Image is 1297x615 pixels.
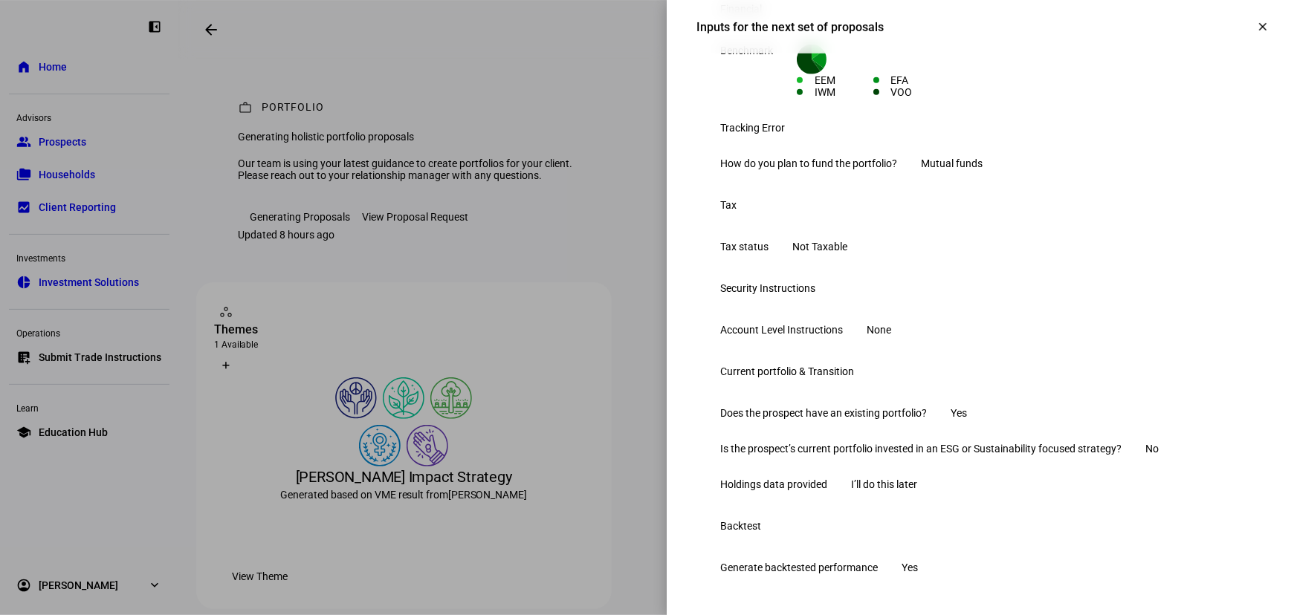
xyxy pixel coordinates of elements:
div: Is the prospect’s current portfolio invested in an ESG or Sustainability focused strategy? [720,443,1122,455]
div: Current portfolio & Transition [720,365,854,377]
div: Account Level Instructions [720,324,843,336]
div: No [1145,443,1159,455]
div: Not Taxable [792,241,847,253]
div: Tracking Error [720,122,785,134]
div: EFA [891,74,950,86]
div: Backtest [720,520,761,532]
div: Does the prospect have an existing portfolio? [720,407,927,419]
mat-icon: clear [1256,20,1269,33]
div: Tax [720,199,737,211]
div: Mutual funds [921,157,983,169]
div: Security Instructions [720,282,815,294]
div: None [867,324,891,336]
div: Yes [902,562,918,573]
div: How do you plan to fund the portfolio? [720,157,897,169]
div: EEM [815,74,873,86]
div: Inputs for the next set of proposals [696,20,884,34]
div: Yes [951,407,967,419]
div: Tax status [720,241,769,253]
div: IWM [815,86,873,98]
div: VOO [891,86,950,98]
div: Generate backtested performance [720,562,878,573]
div: I’ll do this later [851,478,917,490]
div: Holdings data provided [720,478,827,490]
